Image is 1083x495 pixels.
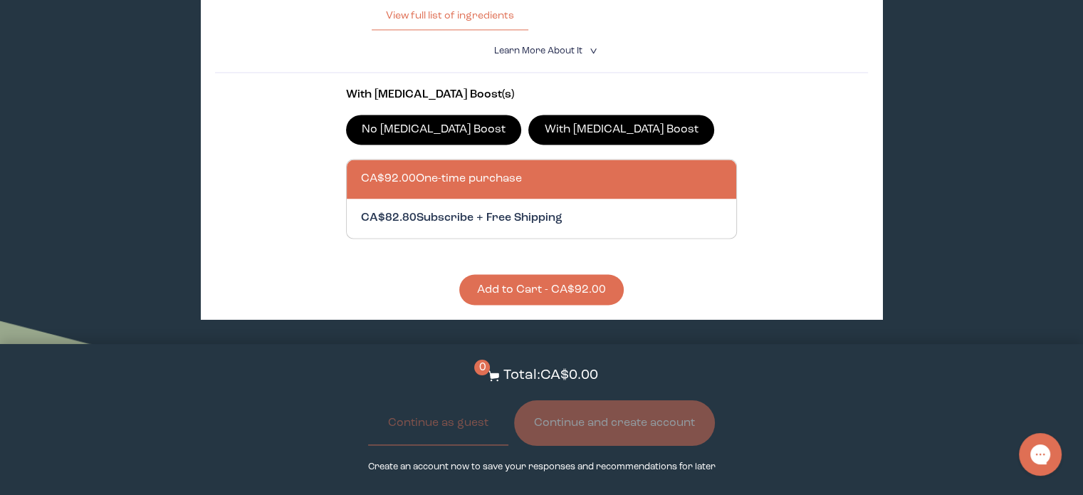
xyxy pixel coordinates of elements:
[585,47,599,55] i: <
[474,360,490,375] span: 0
[346,87,738,103] p: With [MEDICAL_DATA] Boost(s)
[528,115,714,145] label: With [MEDICAL_DATA] Boost
[372,1,528,30] button: View full list of ingredients
[368,400,508,446] button: Continue as guest
[459,274,624,305] button: Add to Cart - CA$92.00
[493,46,582,56] span: Learn More About it
[367,460,715,474] p: Create an account now to save your responses and recommendations for later
[514,400,715,446] button: Continue and create account
[493,44,589,58] summary: Learn More About it <
[346,115,522,145] label: No [MEDICAL_DATA] Boost
[503,365,597,386] p: Total: CA$0.00
[1012,428,1069,481] iframe: Gorgias live chat messenger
